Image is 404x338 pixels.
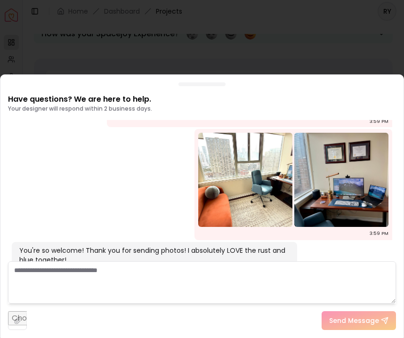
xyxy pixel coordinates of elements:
p: Have questions? We are here to help. [8,94,152,105]
div: 3:59 PM [370,117,388,126]
p: Your designer will respond within 2 business days. [8,105,152,113]
img: Chat Image [198,133,292,227]
div: You're so welcome! Thank you for sending photos! I absolutely LOVE the rust and blue together! [19,246,288,265]
img: Chat Image [294,133,388,227]
div: 3:59 PM [370,229,388,238]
